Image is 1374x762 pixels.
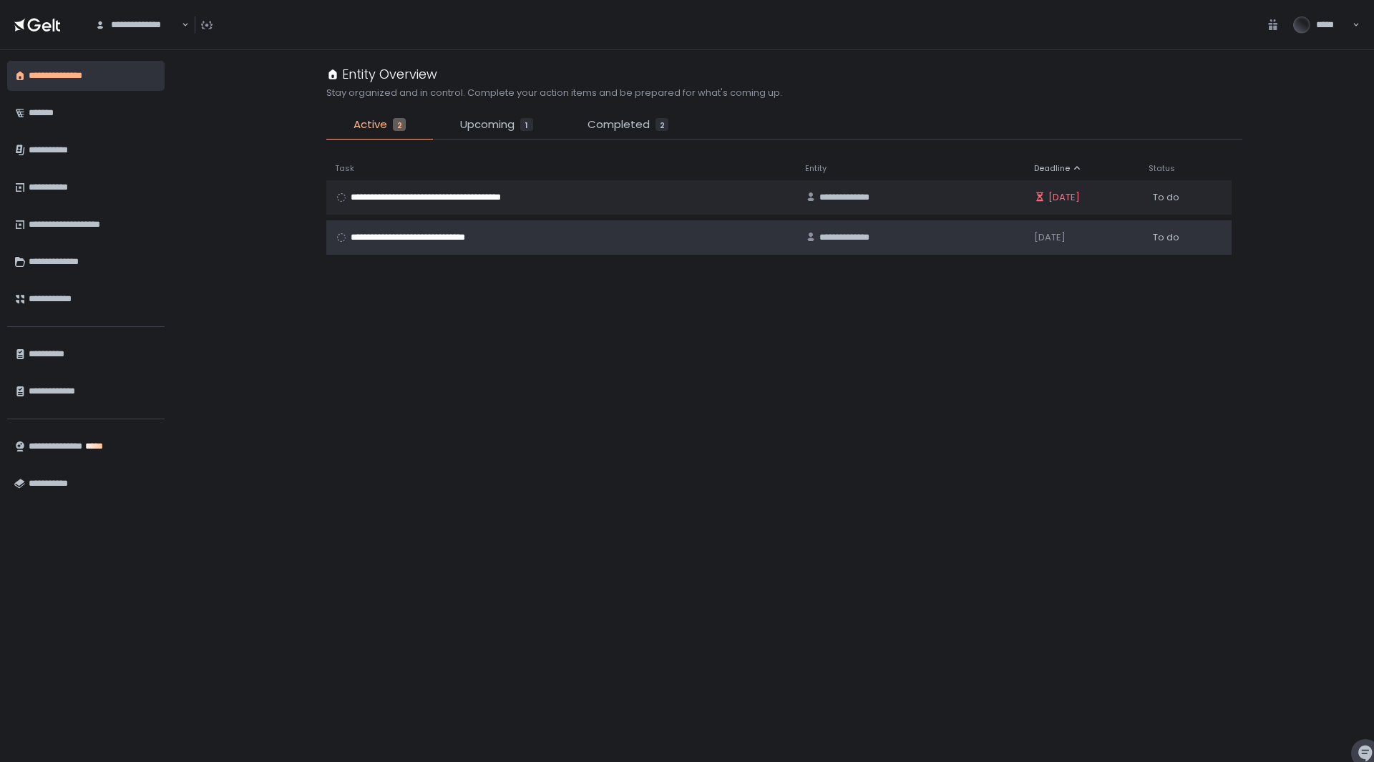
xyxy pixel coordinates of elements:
span: [DATE] [1034,231,1066,244]
span: To do [1153,231,1179,244]
div: 2 [656,118,668,131]
span: Task [335,163,354,174]
span: Active [354,117,387,133]
div: Search for option [86,10,189,40]
span: Upcoming [460,117,515,133]
span: Deadline [1034,163,1070,174]
h2: Stay organized and in control. Complete your action items and be prepared for what's coming up. [326,87,782,99]
span: Entity [805,163,827,174]
div: Entity Overview [326,64,437,84]
span: [DATE] [1048,191,1080,204]
div: 1 [520,118,533,131]
span: To do [1153,191,1179,204]
span: Status [1149,163,1175,174]
span: Completed [588,117,650,133]
div: 2 [393,118,406,131]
